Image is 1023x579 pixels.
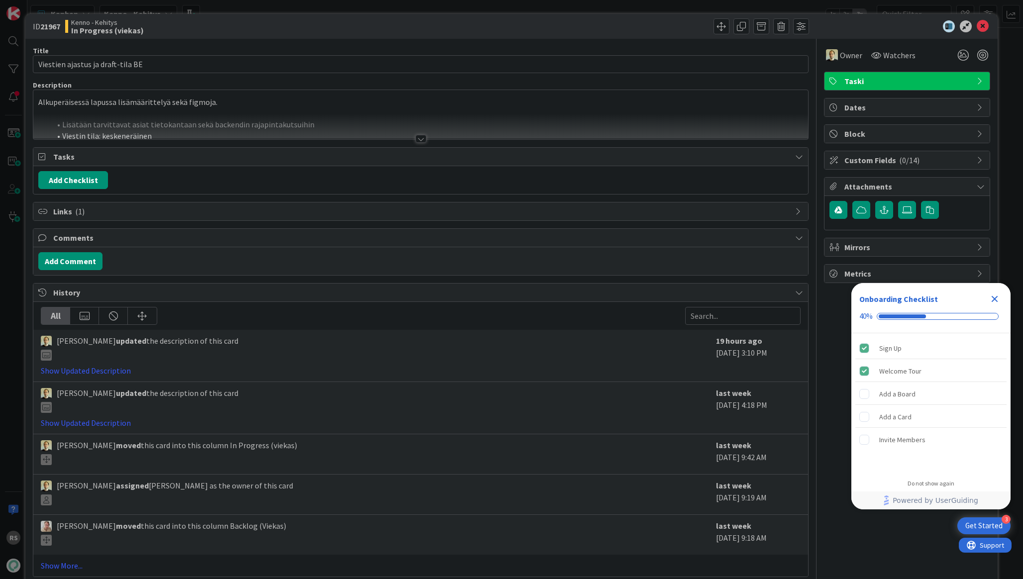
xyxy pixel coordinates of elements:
span: Dates [844,101,972,113]
img: ML [41,440,52,451]
span: Comments [53,232,790,244]
img: ML [41,388,52,399]
label: Title [33,46,49,55]
span: ( 0/14 ) [899,155,920,165]
div: Get Started [965,521,1003,531]
span: [PERSON_NAME] this card into this column In Progress (viekas) [57,439,297,465]
span: Watchers [883,49,916,61]
span: [PERSON_NAME] the description of this card [57,335,238,361]
b: 21967 [40,21,60,31]
div: [DATE] 4:18 PM [716,387,801,429]
a: Show Updated Description [41,418,131,428]
div: 3 [1002,515,1011,524]
b: moved [116,440,141,450]
div: Open Get Started checklist, remaining modules: 3 [957,517,1011,534]
span: Kenno - Kehitys [71,18,144,26]
b: 19 hours ago [716,336,762,346]
button: Add Checklist [38,171,108,189]
div: Invite Members [879,434,925,446]
div: Add a Card [879,411,912,423]
b: updated [116,388,146,398]
div: Checklist Container [851,283,1011,509]
span: Metrics [844,268,972,280]
div: Add a Board [879,388,916,400]
input: Search... [685,307,801,325]
div: Add a Board is incomplete. [855,383,1007,405]
span: Mirrors [844,241,972,253]
span: Support [21,1,45,13]
span: [PERSON_NAME] [PERSON_NAME] as the owner of this card [57,480,293,505]
b: last week [716,388,751,398]
span: History [53,287,790,298]
b: moved [116,521,141,531]
div: All [41,307,70,324]
input: type card name here... [33,55,808,73]
b: last week [716,481,751,490]
div: 40% [859,312,873,321]
p: Alkuperäisessä lapussa lisämäärittelyä sekä figmoja. [38,96,803,108]
a: Show More... [41,560,800,572]
div: Invite Members is incomplete. [855,429,1007,451]
a: Show Updated Description [41,366,131,376]
img: SL [41,521,52,532]
div: [DATE] 9:19 AM [716,480,801,509]
b: assigned [116,481,149,490]
div: Welcome Tour [879,365,921,377]
div: Footer [851,491,1011,509]
img: ML [41,481,52,491]
div: Add a Card is incomplete. [855,406,1007,428]
div: Checklist items [851,333,1011,473]
span: Custom Fields [844,154,972,166]
span: [PERSON_NAME] this card into this column Backlog (Viekas) [57,520,286,546]
span: Attachments [844,181,972,193]
div: Sign Up is complete. [855,337,1007,359]
span: ( 1 ) [75,206,85,216]
button: Add Comment [38,252,102,270]
div: Checklist progress: 40% [859,312,1003,321]
span: Description [33,81,72,90]
div: Do not show again [908,480,954,487]
b: last week [716,440,751,450]
div: Sign Up [879,342,902,354]
div: [DATE] 3:10 PM [716,335,801,377]
div: Onboarding Checklist [859,293,938,305]
span: Taski [844,75,972,87]
div: [DATE] 9:18 AM [716,520,801,550]
span: Block [844,128,972,140]
span: ID [33,20,60,32]
span: Links [53,205,790,217]
img: ML [41,336,52,347]
a: Powered by UserGuiding [856,491,1006,509]
span: [PERSON_NAME] the description of this card [57,387,238,413]
span: Owner [840,49,862,61]
span: Tasks [53,151,790,163]
b: last week [716,521,751,531]
img: ML [826,49,838,61]
div: [DATE] 9:42 AM [716,439,801,469]
span: Powered by UserGuiding [893,494,978,506]
b: updated [116,336,146,346]
div: Welcome Tour is complete. [855,360,1007,382]
b: In Progress (viekas) [71,26,144,34]
div: Close Checklist [987,291,1003,307]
